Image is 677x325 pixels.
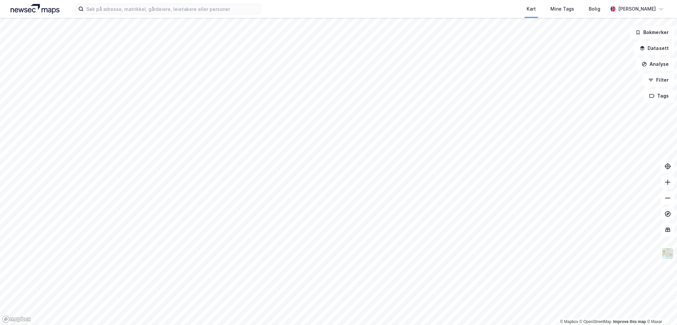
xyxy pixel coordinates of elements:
[550,5,574,13] div: Mine Tags
[644,293,677,325] iframe: Chat Widget
[634,42,674,55] button: Datasett
[11,4,60,14] img: logo.a4113a55bc3d86da70a041830d287a7e.svg
[644,89,674,102] button: Tags
[630,26,674,39] button: Bokmerker
[579,319,612,324] a: OpenStreetMap
[618,5,656,13] div: [PERSON_NAME]
[643,73,674,87] button: Filter
[560,319,578,324] a: Mapbox
[84,4,260,14] input: Søk på adresse, matrikkel, gårdeiere, leietakere eller personer
[661,247,674,260] img: Z
[527,5,536,13] div: Kart
[636,58,674,71] button: Analyse
[613,319,646,324] a: Improve this map
[2,315,31,323] a: Mapbox homepage
[644,293,677,325] div: Kontrollprogram for chat
[589,5,600,13] div: Bolig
